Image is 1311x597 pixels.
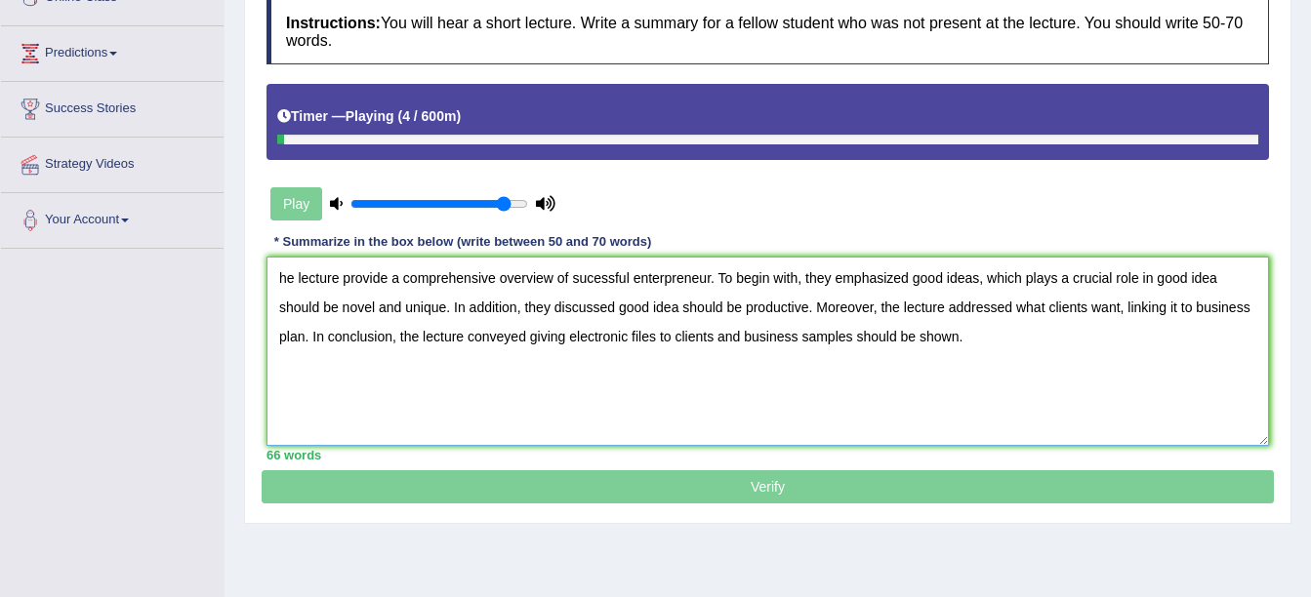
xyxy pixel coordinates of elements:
b: 4 / 600m [402,108,456,124]
h5: Timer — [277,109,461,124]
a: Success Stories [1,82,224,131]
b: Playing [346,108,394,124]
b: ) [456,108,461,124]
div: 66 words [266,446,1269,464]
a: Strategy Videos [1,138,224,186]
b: ( [397,108,402,124]
div: * Summarize in the box below (write between 50 and 70 words) [266,233,659,252]
a: Your Account [1,193,224,242]
a: Predictions [1,26,224,75]
b: Instructions: [286,15,381,31]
